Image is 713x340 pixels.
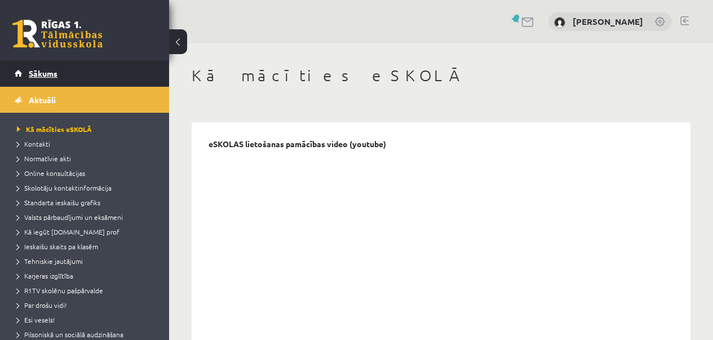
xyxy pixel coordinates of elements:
a: Esi vesels! [17,315,158,325]
span: Ieskaišu skaits pa klasēm [17,242,98,251]
span: Karjeras izglītība [17,271,73,280]
a: Skolotāju kontaktinformācija [17,183,158,193]
a: Sākums [15,60,155,86]
span: Par drošu vidi! [17,301,67,310]
a: Kontakti [17,139,158,149]
a: Valsts pārbaudījumi un eksāmeni [17,212,158,222]
img: Sanda Auziņa [554,17,565,28]
span: Aktuāli [29,95,56,105]
a: [PERSON_NAME] [573,16,643,27]
a: Online konsultācijas [17,168,158,178]
span: Valsts pārbaudījumi un eksāmeni [17,213,123,222]
a: Rīgas 1. Tālmācības vidusskola [12,20,103,48]
span: Standarta ieskaišu grafiks [17,198,100,207]
span: Tehniskie jautājumi [17,257,83,266]
a: Kā mācīties eSKOLĀ [17,124,158,134]
span: R1TV skolēnu pašpārvalde [17,286,103,295]
h1: Kā mācīties eSKOLĀ [192,66,690,85]
a: Karjeras izglītība [17,271,158,281]
span: Sākums [29,68,57,78]
span: Pilsoniskā un sociālā audzināšana [17,330,123,339]
a: Standarta ieskaišu grafiks [17,197,158,207]
a: Ieskaišu skaits pa klasēm [17,241,158,251]
span: Skolotāju kontaktinformācija [17,183,112,192]
span: Kā mācīties eSKOLĀ [17,125,92,134]
span: Kontakti [17,139,50,148]
span: Esi vesels! [17,315,55,324]
a: Tehniskie jautājumi [17,256,158,266]
a: Pilsoniskā un sociālā audzināšana [17,329,158,339]
span: Normatīvie akti [17,154,71,163]
a: Par drošu vidi! [17,300,158,310]
a: Aktuāli [15,87,155,113]
span: Kā iegūt [DOMAIN_NAME] prof [17,227,119,236]
a: R1TV skolēnu pašpārvalde [17,285,158,295]
p: eSKOLAS lietošanas pamācības video (youtube) [209,139,386,149]
a: Normatīvie akti [17,153,158,164]
a: Kā iegūt [DOMAIN_NAME] prof [17,227,158,237]
span: Online konsultācijas [17,169,85,178]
